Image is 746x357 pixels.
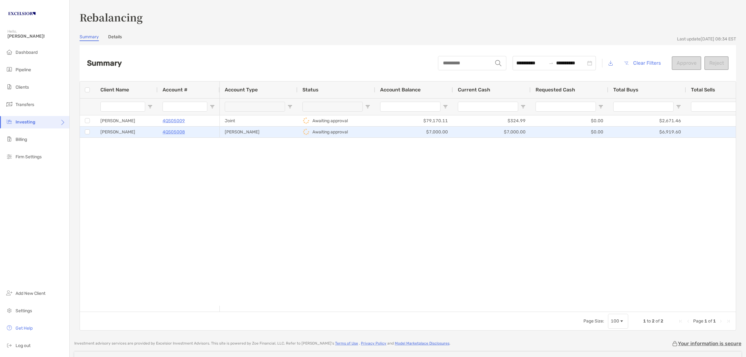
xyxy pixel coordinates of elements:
[95,115,158,126] div: [PERSON_NAME]
[163,87,187,93] span: Account #
[704,318,707,324] span: 1
[6,289,13,297] img: add_new_client icon
[375,115,453,126] div: $79,170.11
[6,100,13,108] img: transfers icon
[16,119,35,125] span: Investing
[652,318,655,324] span: 2
[521,104,526,109] button: Open Filter Menu
[395,341,449,345] a: Model Marketplace Disclosures
[163,117,185,125] a: 4QS05009
[6,118,13,125] img: investing icon
[598,104,603,109] button: Open Filter Menu
[458,87,490,93] span: Current Cash
[100,87,129,93] span: Client Name
[16,308,32,313] span: Settings
[220,115,297,126] div: Joint
[6,153,13,160] img: firm-settings icon
[16,291,45,296] span: Add New Client
[6,324,13,331] img: get-help icon
[380,102,440,112] input: Account Balance Filter Input
[16,50,38,55] span: Dashboard
[691,87,715,93] span: Total Sells
[677,36,736,42] div: Last update [DATE] 08:34 EST
[608,314,628,329] div: Page Size
[619,56,665,70] button: Clear Filters
[7,2,36,25] img: Zoe Logo
[647,318,651,324] span: to
[16,154,42,160] span: Firm Settings
[608,127,686,137] div: $6,919.60
[220,127,297,137] div: [PERSON_NAME]
[288,104,292,109] button: Open Filter Menu
[148,104,153,109] button: Open Filter Menu
[676,104,681,109] button: Open Filter Menu
[7,34,66,39] span: [PERSON_NAME]!
[6,307,13,314] img: settings icon
[225,87,258,93] span: Account Type
[16,326,33,331] span: Get Help
[380,87,421,93] span: Account Balance
[656,318,660,324] span: of
[726,319,731,324] div: Last Page
[95,127,158,137] div: [PERSON_NAME]
[624,61,629,65] img: button icon
[583,318,604,324] div: Page Size:
[678,341,741,346] p: Your information is secure
[611,318,619,324] div: 100
[80,34,99,41] a: Summary
[549,61,554,66] span: to
[643,318,646,324] span: 1
[361,341,386,345] a: Privacy Policy
[74,341,450,346] p: Investment advisory services are provided by Excelsior Investment Advisors . This site is powered...
[312,128,348,136] p: Awaiting approval
[458,102,518,112] input: Current Cash Filter Input
[302,87,319,93] span: Status
[16,85,29,90] span: Clients
[6,135,13,143] img: billing icon
[163,102,207,112] input: Account # Filter Input
[693,318,703,324] span: Page
[613,87,638,93] span: Total Buys
[531,115,608,126] div: $0.00
[312,117,348,125] p: Awaiting approval
[16,102,34,107] span: Transfers
[6,83,13,90] img: clients icon
[210,104,215,109] button: Open Filter Menu
[335,341,358,345] a: Terms of Use
[16,67,31,72] span: Pipeline
[549,61,554,66] span: swap-right
[80,10,736,24] h3: Rebalancing
[613,102,674,112] input: Total Buys Filter Input
[302,117,310,124] img: icon status
[536,87,575,93] span: Requested Cash
[536,102,596,112] input: Requested Cash Filter Input
[16,137,27,142] span: Billing
[453,115,531,126] div: $324.99
[6,48,13,56] img: dashboard icon
[608,115,686,126] div: $2,671.46
[686,319,691,324] div: Previous Page
[661,318,663,324] span: 2
[453,127,531,137] div: $7,000.00
[495,60,501,66] img: input icon
[108,34,122,41] a: Details
[6,341,13,349] img: logout icon
[100,102,145,112] input: Client Name Filter Input
[302,128,310,136] img: icon status
[375,127,453,137] div: $7,000.00
[16,343,30,348] span: Log out
[713,318,716,324] span: 1
[365,104,370,109] button: Open Filter Menu
[443,104,448,109] button: Open Filter Menu
[678,319,683,324] div: First Page
[87,59,122,67] h2: Summary
[163,128,185,136] a: 4QS05008
[718,319,723,324] div: Next Page
[6,66,13,73] img: pipeline icon
[531,127,608,137] div: $0.00
[708,318,712,324] span: of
